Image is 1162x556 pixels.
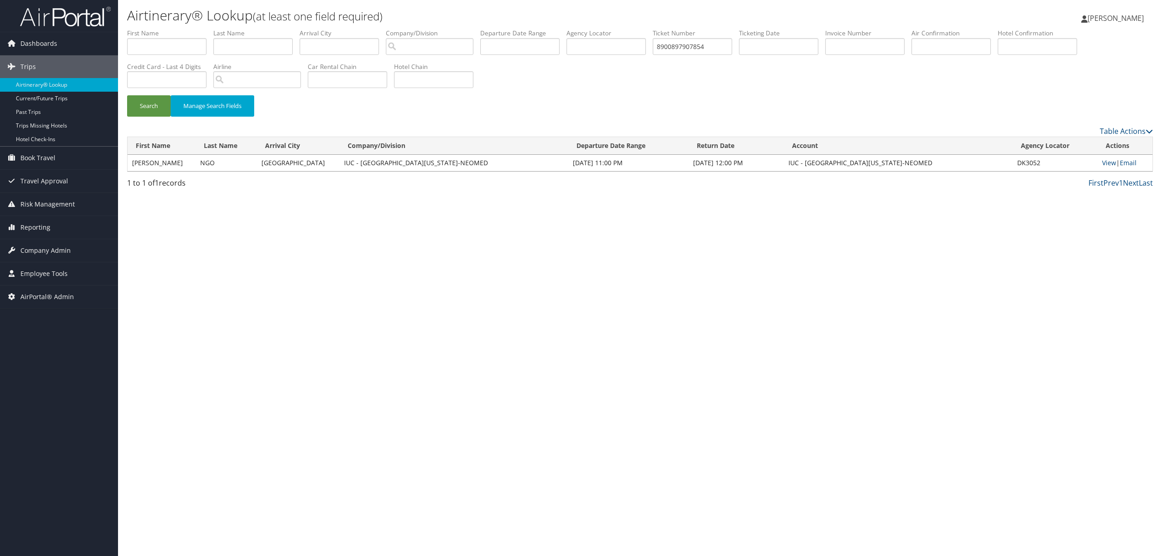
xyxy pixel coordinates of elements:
[257,137,340,155] th: Arrival City: activate to sort column ascending
[653,29,739,38] label: Ticket Number
[480,29,566,38] label: Departure Date Range
[340,155,568,171] td: IUC - [GEOGRAPHIC_DATA][US_STATE]-NEOMED
[20,216,50,239] span: Reporting
[825,29,911,38] label: Invoice Number
[20,262,68,285] span: Employee Tools
[128,137,196,155] th: First Name: activate to sort column descending
[689,155,784,171] td: [DATE] 12:00 PM
[784,155,1013,171] td: IUC - [GEOGRAPHIC_DATA][US_STATE]-NEOMED
[1103,178,1119,188] a: Prev
[308,62,394,71] label: Car Rental Chain
[127,6,811,25] h1: Airtinerary® Lookup
[340,137,568,155] th: Company/Division
[20,193,75,216] span: Risk Management
[1098,137,1152,155] th: Actions
[1088,178,1103,188] a: First
[394,62,480,71] label: Hotel Chain
[20,55,36,78] span: Trips
[20,6,111,27] img: airportal-logo.png
[568,137,689,155] th: Departure Date Range: activate to sort column ascending
[689,137,784,155] th: Return Date: activate to sort column ascending
[196,137,257,155] th: Last Name: activate to sort column ascending
[739,29,825,38] label: Ticketing Date
[213,62,308,71] label: Airline
[20,147,55,169] span: Book Travel
[128,155,196,171] td: [PERSON_NAME]
[1119,178,1123,188] a: 1
[568,155,689,171] td: [DATE] 11:00 PM
[1013,137,1098,155] th: Agency Locator: activate to sort column ascending
[1098,155,1152,171] td: |
[1139,178,1153,188] a: Last
[257,155,340,171] td: [GEOGRAPHIC_DATA]
[196,155,257,171] td: NGO
[1123,178,1139,188] a: Next
[20,285,74,308] span: AirPortal® Admin
[784,137,1013,155] th: Account: activate to sort column ascending
[155,178,159,188] span: 1
[300,29,386,38] label: Arrival City
[1100,126,1153,136] a: Table Actions
[1088,13,1144,23] span: [PERSON_NAME]
[20,239,71,262] span: Company Admin
[127,95,171,117] button: Search
[1120,158,1137,167] a: Email
[1102,158,1116,167] a: View
[566,29,653,38] label: Agency Locator
[911,29,998,38] label: Air Confirmation
[1081,5,1153,32] a: [PERSON_NAME]
[386,29,480,38] label: Company/Division
[127,177,374,193] div: 1 to 1 of records
[171,95,254,117] button: Manage Search Fields
[127,29,213,38] label: First Name
[20,32,57,55] span: Dashboards
[20,170,68,192] span: Travel Approval
[213,29,300,38] label: Last Name
[1013,155,1098,171] td: DK3052
[253,9,383,24] small: (at least one field required)
[127,62,213,71] label: Credit Card - Last 4 Digits
[998,29,1084,38] label: Hotel Confirmation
